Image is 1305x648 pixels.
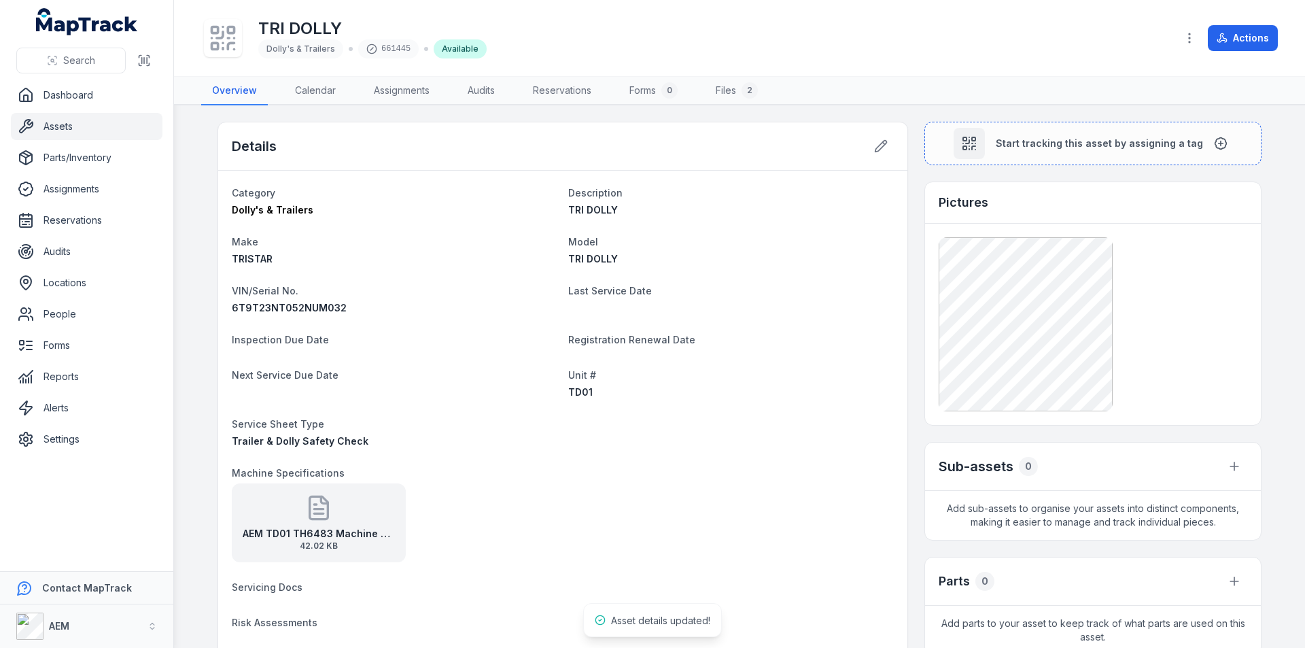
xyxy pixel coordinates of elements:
[232,435,368,447] span: Trailer & Dolly Safety Check
[11,207,162,234] a: Reservations
[568,253,618,265] span: TRI DOLLY
[619,77,689,105] a: Forms0
[36,8,138,35] a: MapTrack
[363,77,440,105] a: Assignments
[232,236,258,248] span: Make
[11,426,162,453] a: Settings
[232,369,338,381] span: Next Service Due Date
[232,187,275,199] span: Category
[1208,25,1278,51] button: Actions
[11,82,162,109] a: Dashboard
[568,369,596,381] span: Unit #
[996,137,1203,150] span: Start tracking this asset by assigning a tag
[358,39,419,58] div: 661445
[661,82,678,99] div: 0
[232,285,298,296] span: VIN/Serial No.
[568,334,695,345] span: Registration Renewal Date
[232,617,317,628] span: Risk Assessments
[925,491,1261,540] span: Add sub-assets to organise your assets into distinct components, making it easier to manage and t...
[63,54,95,67] span: Search
[232,418,324,430] span: Service Sheet Type
[11,113,162,140] a: Assets
[11,269,162,296] a: Locations
[201,77,268,105] a: Overview
[232,467,345,479] span: Machine Specifications
[11,363,162,390] a: Reports
[232,253,273,265] span: TRISTAR
[232,302,347,313] span: 6T9T23NT052NUM032
[11,238,162,265] a: Audits
[232,581,302,593] span: Servicing Docs
[11,301,162,328] a: People
[568,285,652,296] span: Last Service Date
[266,44,335,54] span: Dolly's & Trailers
[742,82,758,99] div: 2
[11,175,162,203] a: Assignments
[568,187,623,199] span: Description
[705,77,769,105] a: Files2
[611,615,710,626] span: Asset details updated!
[16,48,126,73] button: Search
[232,204,313,216] span: Dolly's & Trailers
[568,204,618,216] span: TRI DOLLY
[568,386,593,398] span: TD01
[243,527,395,541] strong: AEM TD01 TH6483 Machine Specifications
[522,77,602,105] a: Reservations
[568,236,598,248] span: Model
[232,334,329,345] span: Inspection Due Date
[243,541,395,551] span: 42.02 KB
[11,144,162,171] a: Parts/Inventory
[457,77,506,105] a: Audits
[939,457,1013,476] h2: Sub-assets
[258,18,487,39] h1: TRI DOLLY
[1019,457,1038,476] div: 0
[42,582,132,594] strong: Contact MapTrack
[11,394,162,422] a: Alerts
[49,620,69,632] strong: AEM
[975,572,994,591] div: 0
[434,39,487,58] div: Available
[284,77,347,105] a: Calendar
[11,332,162,359] a: Forms
[924,122,1261,165] button: Start tracking this asset by assigning a tag
[939,572,970,591] h3: Parts
[232,137,277,156] h2: Details
[939,193,988,212] h3: Pictures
